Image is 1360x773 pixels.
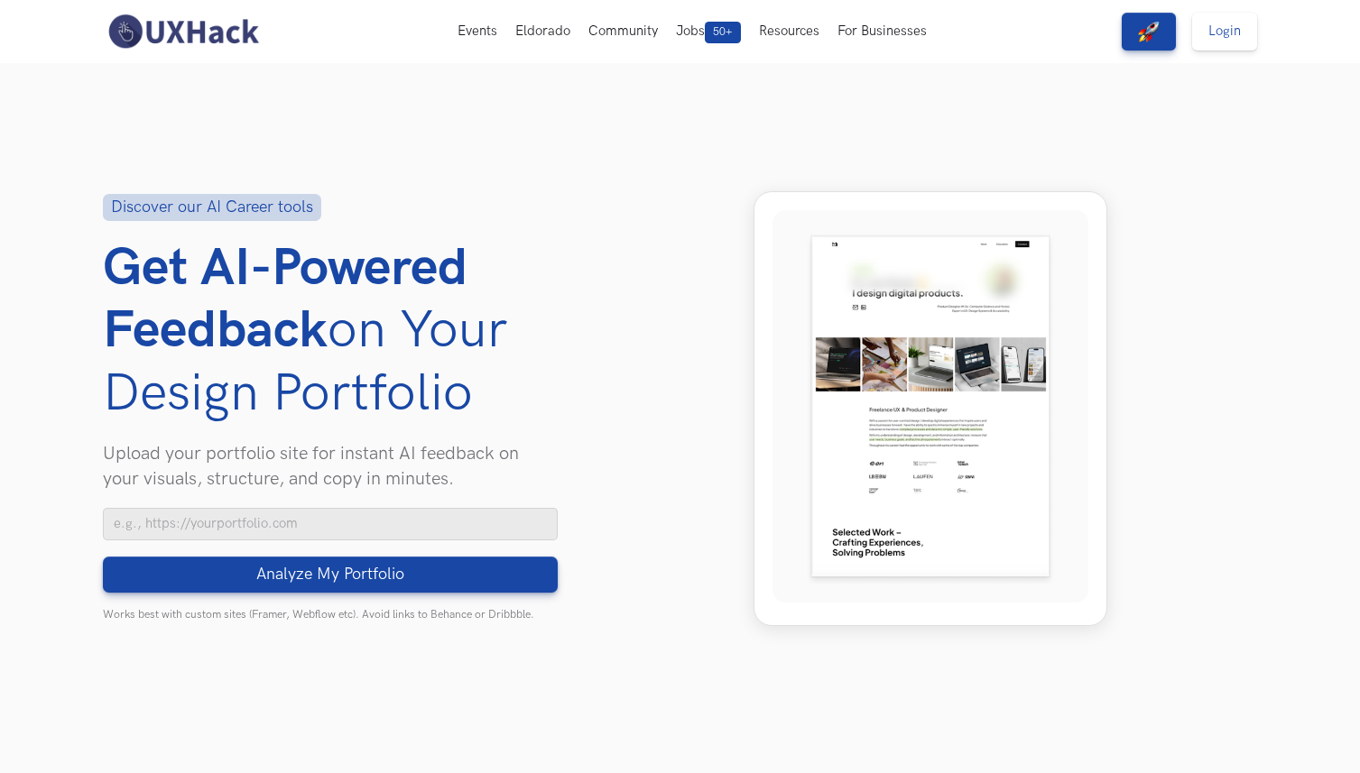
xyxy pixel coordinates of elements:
span: Analyze My Portfolio [256,565,404,584]
img: rocket [1138,21,1160,42]
img: UXHack-logo.png [103,13,264,51]
p: Upload your portfolio site for instant AI feedback on your visuals, structure, and copy in minutes. [103,441,558,492]
img: Design Portfolio Preview [773,210,1088,603]
button: Analyze My Portfolio [103,557,558,593]
span: on Your Design Portfolio [103,299,507,424]
div: Discover our AI Career tools [103,194,321,221]
input: e.g., https://yourportfolio.com [103,508,558,540]
p: Works best with custom sites (Framer, Webflow etc). Avoid links to Behance or Dribbble. [103,608,558,621]
span: 50+ [705,22,741,43]
a: Login [1192,13,1257,51]
h1: Get AI-Powered Feedback [103,237,558,425]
